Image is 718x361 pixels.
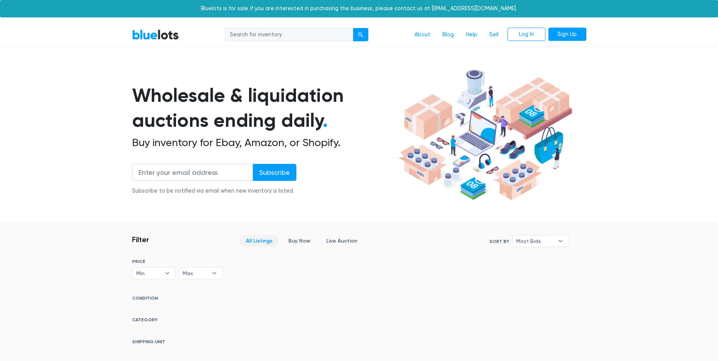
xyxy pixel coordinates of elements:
[132,83,396,133] h1: Wholesale & liquidation auctions ending daily
[460,28,483,42] a: Help
[132,29,179,40] a: BlueLots
[323,109,328,132] span: .
[408,28,436,42] a: About
[132,235,149,244] h3: Filter
[240,235,279,247] a: All Listings
[132,136,396,149] h2: Buy inventory for Ebay, Amazon, or Shopify.
[282,235,317,247] a: Buy Now
[136,268,161,279] span: Min
[253,164,296,181] input: Subscribe
[159,268,175,279] b: ▾
[436,28,460,42] a: Blog
[132,296,223,304] h6: CONDITION
[489,238,509,245] label: Sort By
[225,28,354,42] input: Search for inventory
[183,268,208,279] span: Max
[320,235,364,247] a: Live Auction
[132,164,253,181] input: Enter your email address
[132,187,296,195] div: Subscribe to be notified via email when new inventory is listed.
[483,28,505,42] a: Sell
[396,66,575,204] img: hero-ee84e7d0318cb26816c560f6b4441b76977f77a177738b4e94f68c95b2b83dbb.png
[132,339,223,347] h6: SHIPPING UNIT
[516,235,554,247] span: Most Bids
[548,28,586,41] a: Sign Up
[132,317,223,325] h6: CATEGORY
[508,28,545,41] a: Log In
[206,268,222,279] b: ▾
[132,259,223,264] h6: PRICE
[553,235,568,247] b: ▾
